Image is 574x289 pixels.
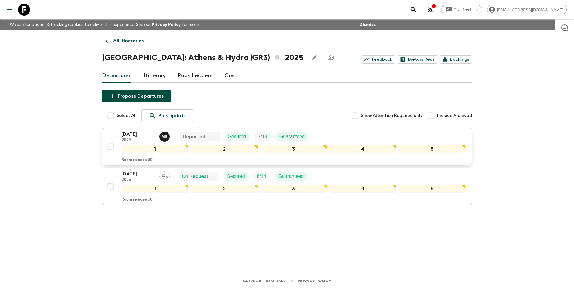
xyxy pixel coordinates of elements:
[191,145,258,153] div: 2
[399,185,466,193] div: 5
[450,8,482,12] span: Give feedback
[325,52,337,64] span: Share this itinerary
[122,178,155,182] p: 2025
[122,185,189,193] div: 1
[141,109,194,122] a: Bulk update
[361,113,423,119] span: Show Attention Required only
[487,5,567,14] div: [EMAIL_ADDRESS][DOMAIN_NAME]
[191,185,258,193] div: 2
[260,145,327,153] div: 3
[113,37,144,44] p: All itineraries
[255,132,271,141] div: Trip Fill
[362,55,395,64] a: Feedback
[4,4,16,16] button: menu
[243,278,286,284] a: Guides & Tutorials
[159,133,171,138] span: Magda Sotiriadis
[225,132,250,141] div: Secured
[257,173,266,180] p: 8 / 14
[358,20,377,29] button: Dismiss
[117,113,137,119] span: Select All
[122,145,189,153] div: 1
[278,173,304,180] p: Guaranteed
[152,23,181,27] a: Privacy Policy
[102,90,171,102] button: Propose Departures
[102,168,472,205] button: [DATE]2025Assign pack leaderOn RequestSecuredTrip FillGuaranteed12345Room release:30
[258,133,267,140] p: 7 / 14
[440,55,472,64] a: Bookings
[437,113,472,119] span: Include Archived
[441,5,482,14] a: Give feedback
[329,185,396,193] div: 4
[223,172,249,181] div: Secured
[122,131,155,138] p: [DATE]
[182,173,209,180] p: On Request
[122,138,155,143] p: 2025
[398,55,437,64] a: Dietary Reqs
[279,133,305,140] p: Guaranteed
[225,68,237,83] a: Cost
[122,158,153,163] p: Room release: 30
[159,112,186,119] p: Bulk update
[159,173,170,178] span: Assign pack leader
[178,68,213,83] a: Pack Leaders
[407,4,419,16] button: search adventures
[260,185,327,193] div: 3
[122,170,155,178] p: [DATE]
[399,145,466,153] div: 5
[253,172,270,181] div: Trip Fill
[183,133,205,140] p: Departed
[7,19,202,30] p: We use functional & tracking cookies to deliver this experience. See our for more.
[228,133,246,140] p: Secured
[227,173,245,180] p: Secured
[329,145,396,153] div: 4
[143,68,166,83] a: Itinerary
[122,197,153,202] p: Room release: 30
[102,68,131,83] a: Departures
[102,52,304,64] h1: [GEOGRAPHIC_DATA]: Athens & Hydra (GR3) 2025
[102,35,147,47] a: All itineraries
[298,278,331,284] a: Privacy Policy
[494,8,566,12] span: [EMAIL_ADDRESS][DOMAIN_NAME]
[102,128,472,165] button: [DATE]2025Magda SotiriadisDepartedSecuredTrip FillGuaranteed12345Room release:30
[308,52,320,64] button: Edit this itinerary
